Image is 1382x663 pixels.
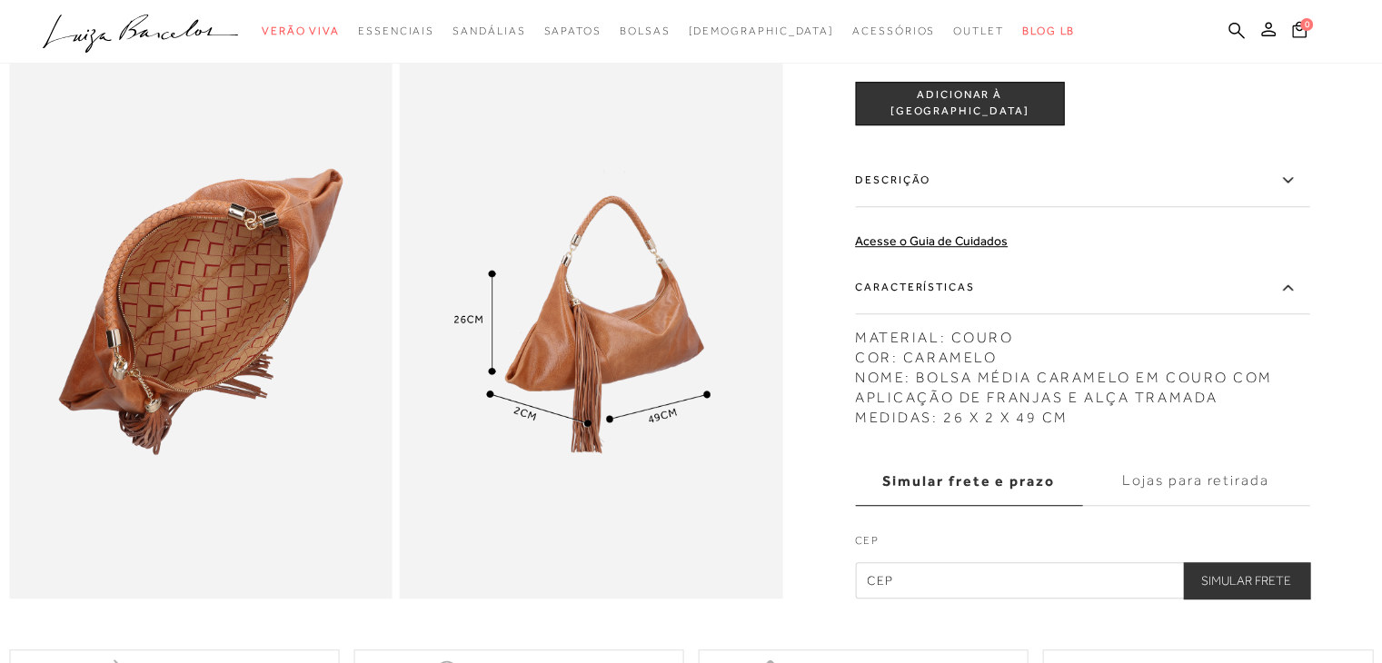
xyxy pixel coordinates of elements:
[452,15,525,48] a: categoryNavScreenReaderText
[543,25,601,37] span: Sapatos
[688,15,834,48] a: noSubCategoriesText
[620,25,671,37] span: Bolsas
[855,457,1082,506] label: Simular frete e prazo
[620,15,671,48] a: categoryNavScreenReaderText
[855,532,1309,558] label: CEP
[262,15,340,48] a: categoryNavScreenReaderText
[1082,457,1309,506] label: Lojas para retirada
[1022,15,1075,48] a: BLOG LB
[9,25,393,599] img: image
[543,15,601,48] a: categoryNavScreenReaderText
[358,15,434,48] a: categoryNavScreenReaderText
[688,25,834,37] span: [DEMOGRAPHIC_DATA]
[855,319,1309,428] div: MATERIAL: COURO COR: CARAMELO NOME: BOLSA MÉDIA CARAMELO EM COURO COM APLICAÇÃO DE FRANJAS E ALÇA...
[852,15,935,48] a: categoryNavScreenReaderText
[953,15,1004,48] a: categoryNavScreenReaderText
[400,25,783,599] img: image
[452,25,525,37] span: Sandálias
[855,154,1309,207] label: Descrição
[855,233,1008,248] a: Acesse o Guia de Cuidados
[852,25,935,37] span: Acessórios
[1287,20,1312,45] button: 0
[855,562,1309,599] input: CEP
[1183,562,1309,599] button: Simular Frete
[358,25,434,37] span: Essenciais
[855,262,1309,314] label: Características
[1022,25,1075,37] span: BLOG LB
[856,88,1063,120] span: ADICIONAR À [GEOGRAPHIC_DATA]
[953,25,1004,37] span: Outlet
[855,82,1064,125] button: ADICIONAR À [GEOGRAPHIC_DATA]
[262,25,340,37] span: Verão Viva
[1300,18,1313,31] span: 0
